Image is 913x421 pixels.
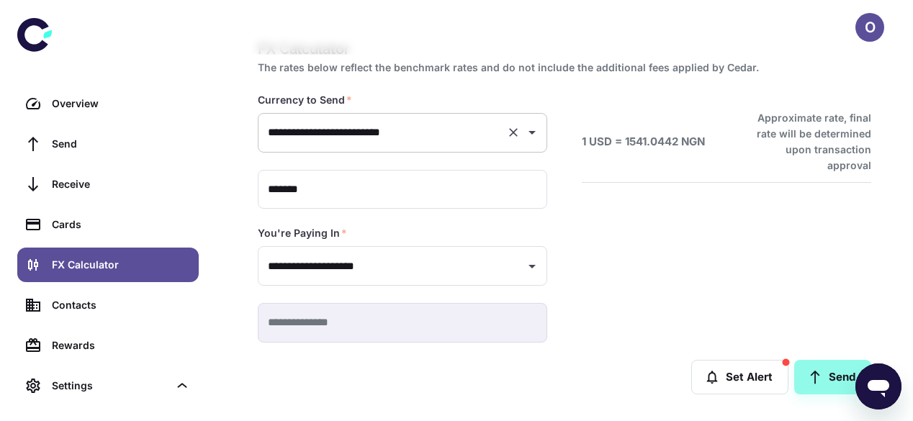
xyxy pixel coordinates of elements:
div: Send [52,136,190,152]
a: Rewards [17,328,199,363]
div: Contacts [52,297,190,313]
h6: 1 USD = 1541.0442 NGN [582,134,705,150]
button: O [855,13,884,42]
label: You're Paying In [258,226,347,240]
div: FX Calculator [52,257,190,273]
a: Send [17,127,199,161]
a: Send [794,360,871,394]
div: Receive [52,176,190,192]
a: FX Calculator [17,248,199,282]
a: Cards [17,207,199,242]
button: Set Alert [691,360,788,394]
label: Currency to Send [258,93,352,107]
a: Contacts [17,288,199,322]
div: Settings [17,368,199,403]
button: Open [522,122,542,142]
h6: Approximate rate, final rate will be determined upon transaction approval [741,110,871,173]
div: Rewards [52,338,190,353]
iframe: Button to launch messaging window [855,363,901,409]
a: Overview [17,86,199,121]
div: Overview [52,96,190,112]
div: Cards [52,217,190,232]
a: Receive [17,167,199,202]
button: Clear [503,122,523,142]
button: Open [522,256,542,276]
div: Settings [52,378,168,394]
